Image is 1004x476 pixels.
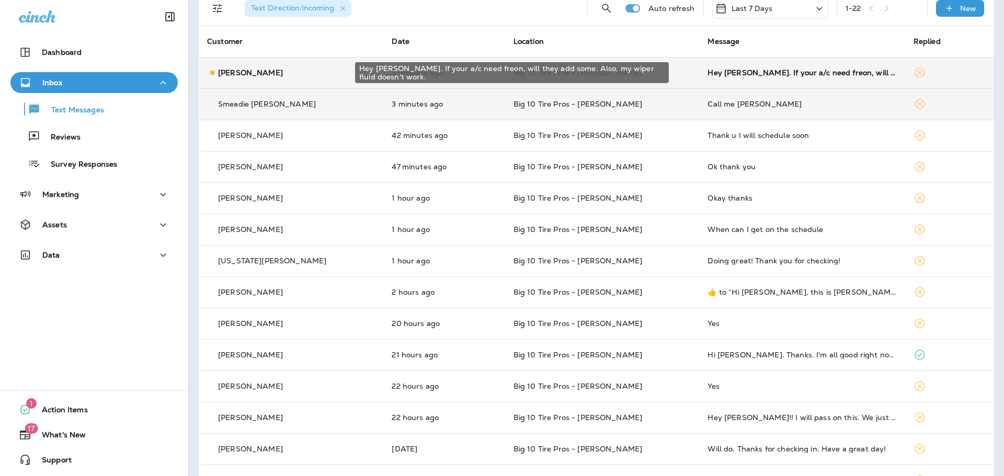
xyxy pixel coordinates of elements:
p: Aug 20, 2025 10:43 AM [392,225,496,234]
div: Call me Monica [708,100,896,108]
p: Aug 19, 2025 02:11 PM [392,351,496,359]
p: Last 7 Days [732,4,773,13]
span: Action Items [31,405,88,418]
div: ​👍​ to “ Hi Prentiss, this is Monica from Big 10 Tire Pros - Jackson. Summer heat is here, we hav... [708,288,896,296]
p: [PERSON_NAME] [218,351,283,359]
button: 1Action Items [10,399,178,420]
p: [PERSON_NAME] [218,413,283,422]
span: Big 10 Tire Pros - [PERSON_NAME] [514,99,642,109]
span: Message [708,37,739,46]
button: Survey Responses [10,153,178,175]
p: Aug 20, 2025 12:01 PM [392,100,496,108]
p: Aug 19, 2025 11:47 AM [392,445,496,453]
p: Survey Responses [40,160,117,170]
p: Inbox [42,78,62,87]
span: Big 10 Tire Pros - [PERSON_NAME] [514,413,642,422]
p: Smeadie [PERSON_NAME] [218,100,316,108]
span: Big 10 Tire Pros - [PERSON_NAME] [514,444,642,454]
button: Reviews [10,125,178,147]
p: New [960,4,976,13]
div: Ok thank you [708,162,896,171]
p: Aug 20, 2025 11:17 AM [392,162,496,171]
p: Assets [42,220,67,229]
p: [PERSON_NAME] [218,445,283,453]
div: Hi Monika. Thanks. I'm all good right now! Myles [708,351,896,359]
p: [PERSON_NAME] [218,319,283,328]
p: Marketing [42,190,79,199]
p: Aug 19, 2025 01:23 PM [392,382,496,390]
span: Replied [914,37,941,46]
p: [PERSON_NAME] [218,225,283,234]
p: Reviews [40,133,81,143]
span: Date [392,37,409,46]
p: [PERSON_NAME] [218,131,283,140]
div: Doing great! Thank you for checking! [708,257,896,265]
p: Dashboard [42,48,82,56]
button: 17What's New [10,424,178,445]
span: What's New [31,431,86,443]
p: [PERSON_NAME] [218,382,283,390]
span: Big 10 Tire Pros - [PERSON_NAME] [514,193,642,203]
p: Aug 20, 2025 10:04 AM [392,288,496,296]
span: Big 10 Tire Pros - [PERSON_NAME] [514,287,642,297]
div: Yes [708,382,896,390]
div: Hey [PERSON_NAME]. If your a/c need freon, will they add some. Also, my wiper fluid doesn't work. [355,62,669,83]
div: When can I get on the schedule [708,225,896,234]
span: Support [31,456,72,468]
p: [PERSON_NAME] [218,162,283,171]
p: Text Messages [41,106,104,115]
button: Inbox [10,72,178,93]
span: Customer [207,37,243,46]
button: Support [10,449,178,470]
span: Big 10 Tire Pros - [PERSON_NAME] [514,131,642,140]
div: Will do. Thanks for checking in. Have a great day! [708,445,896,453]
span: Location [514,37,544,46]
span: Text Direction : Incoming [251,3,334,13]
span: Big 10 Tire Pros - [PERSON_NAME] [514,350,642,359]
div: Hey Monica. If your a/c need freon, will they add some. Also, my wiper fluid doesn't work. [708,68,896,77]
span: 1 [26,398,37,409]
p: Aug 19, 2025 01:14 PM [392,413,496,422]
span: Big 10 Tire Pros - [PERSON_NAME] [514,381,642,391]
button: Collapse Sidebar [155,6,185,27]
p: Aug 19, 2025 03:53 PM [392,319,496,328]
p: Auto refresh [648,4,695,13]
p: Data [42,251,60,259]
button: Marketing [10,184,178,205]
span: Big 10 Tire Pros - [PERSON_NAME] [514,319,642,328]
div: 1 - 22 [846,4,861,13]
span: Big 10 Tire Pros - [PERSON_NAME] [514,256,642,265]
button: Dashboard [10,42,178,63]
span: 17 [25,423,38,434]
div: Yes [708,319,896,328]
button: Text Messages [10,98,178,120]
div: Thank u I will schedule soon [708,131,896,140]
p: [PERSON_NAME] [218,288,283,296]
button: Data [10,245,178,265]
button: Assets [10,214,178,235]
p: [PERSON_NAME] [218,194,283,202]
p: Aug 20, 2025 11:00 AM [392,194,496,202]
span: Big 10 Tire Pros - [PERSON_NAME] [514,225,642,234]
p: Aug 20, 2025 11:22 AM [392,131,496,140]
p: Aug 20, 2025 10:24 AM [392,257,496,265]
div: Hey Monica!! I will pass on this. We just got from OK but thanks sweetie [708,413,896,422]
p: [US_STATE][PERSON_NAME] [218,257,326,265]
div: Okay thanks [708,194,896,202]
span: Big 10 Tire Pros - [PERSON_NAME] [514,162,642,171]
p: [PERSON_NAME] [218,68,283,77]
